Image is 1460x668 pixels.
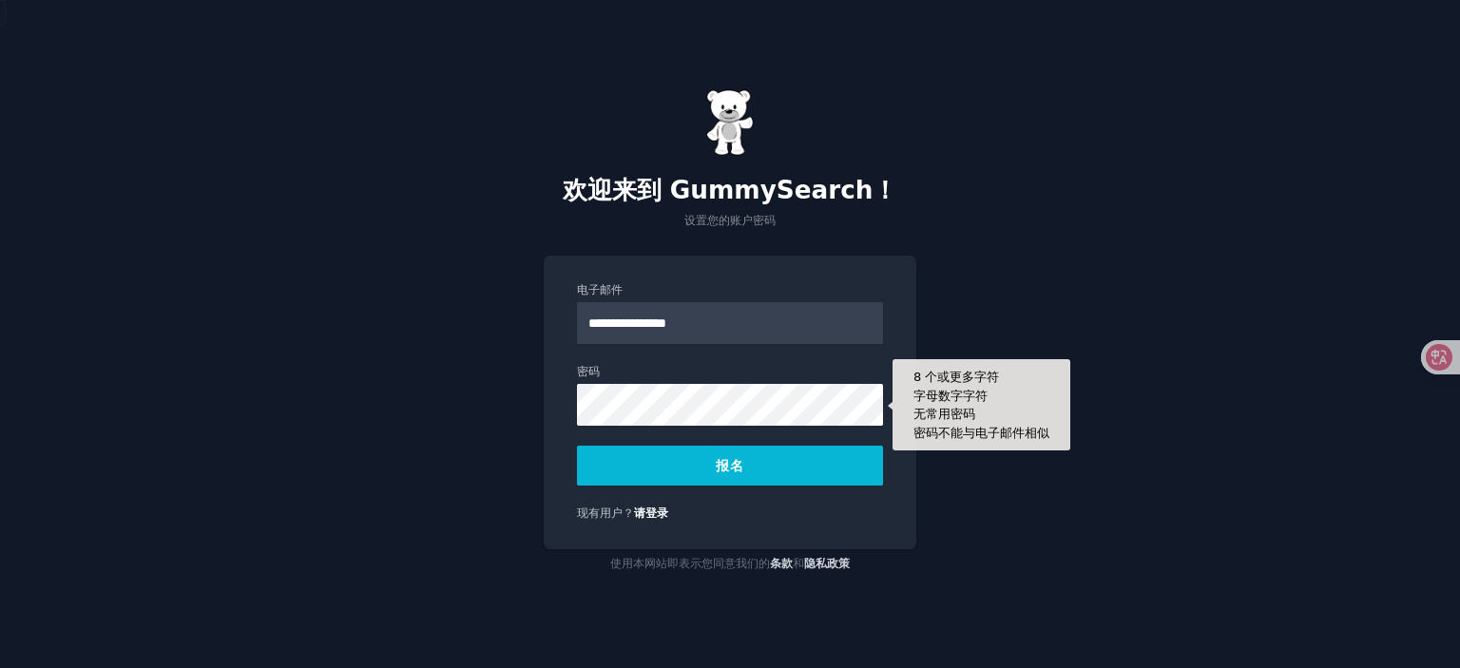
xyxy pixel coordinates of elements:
font: 设置您的账户密码 [684,214,776,227]
a: 条款 [770,557,793,570]
font: 使用本网站即表示您同意我们的 [610,557,770,570]
button: 报名 [577,446,883,486]
a: 隐私政策 [804,557,850,570]
font: 电子邮件 [577,283,623,296]
a: 请登录 [634,506,668,520]
font: 现有用户？ [577,506,634,520]
font: 密码 [577,365,600,378]
font: 报名 [716,458,743,473]
img: 小熊软糖 [706,89,754,156]
font: 和 [793,557,804,570]
font: 欢迎来到 GummySearch！ [563,176,898,204]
